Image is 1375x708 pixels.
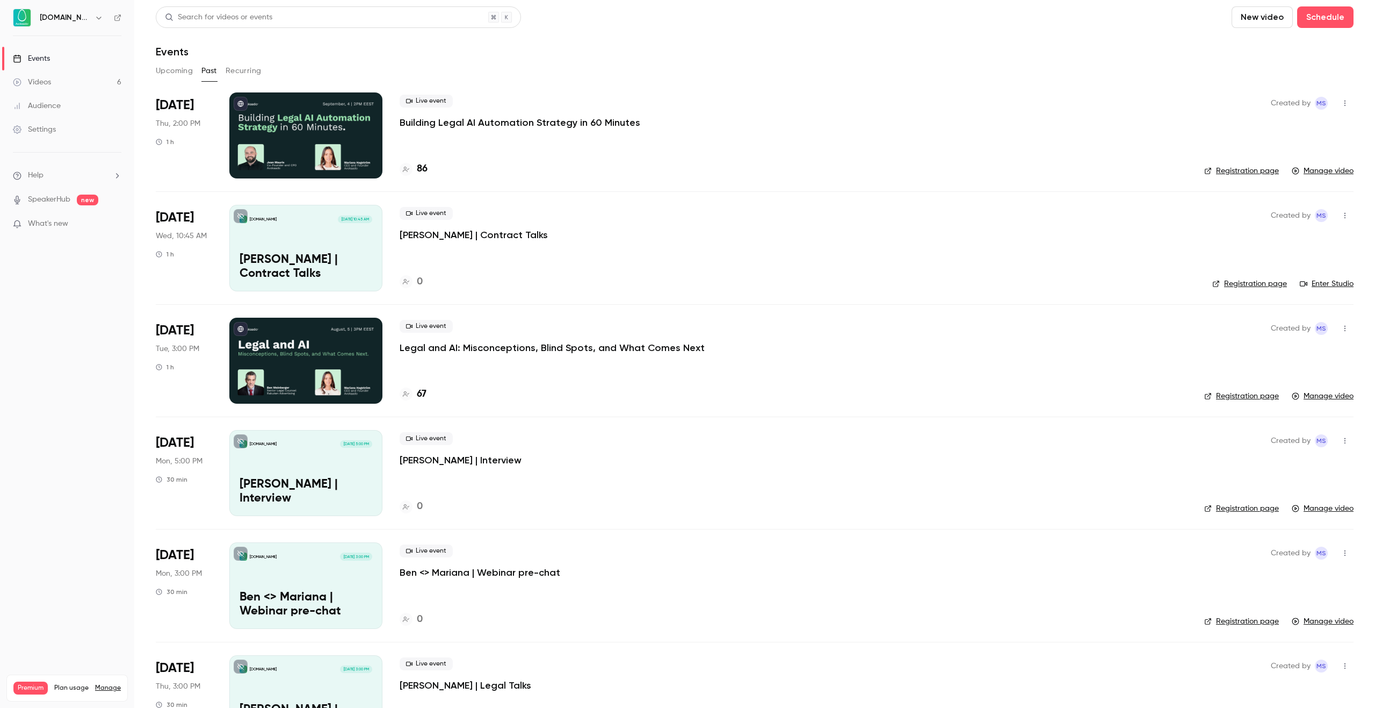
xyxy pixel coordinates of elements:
[165,12,272,23] div: Search for videos or events
[156,250,174,259] div: 1 h
[250,554,277,560] p: [DOMAIN_NAME]
[400,566,560,579] a: Ben <> Mariana | Webinar pre-chat
[1292,166,1354,176] a: Manage video
[417,275,423,289] h4: 0
[1300,278,1354,289] a: Enter Studio
[156,588,187,596] div: 30 min
[229,542,382,628] a: Ben <> Mariana | Webinar pre-chat[DOMAIN_NAME][DATE] 3:00 PMBen <> Mariana | Webinar pre-chat
[95,684,121,692] a: Manage
[400,545,453,557] span: Live event
[226,62,262,80] button: Recurring
[156,45,189,58] h1: Events
[417,612,423,627] h4: 0
[400,116,640,129] a: Building Legal AI Automation Strategy in 60 Minutes
[156,62,193,80] button: Upcoming
[1204,503,1279,514] a: Registration page
[1271,209,1311,222] span: Created by
[400,320,453,333] span: Live event
[1316,209,1326,222] span: MS
[1316,660,1326,673] span: MS
[417,499,423,514] h4: 0
[1316,547,1326,560] span: MS
[1292,391,1354,402] a: Manage video
[250,441,277,447] p: [DOMAIN_NAME]
[156,97,194,114] span: [DATE]
[400,228,548,241] a: [PERSON_NAME] | Contract Talks
[400,499,423,514] a: 0
[156,209,194,226] span: [DATE]
[229,430,382,516] a: Nate Kostelnik | Interview [DOMAIN_NAME][DATE] 5:00 PM[PERSON_NAME] | Interview
[13,124,56,135] div: Settings
[240,478,372,506] p: [PERSON_NAME] | Interview
[400,387,426,402] a: 67
[54,684,89,692] span: Plan usage
[156,456,202,467] span: Mon, 5:00 PM
[1315,434,1328,447] span: Marie Skachko
[13,170,121,181] li: help-dropdown-opener
[1315,547,1328,560] span: Marie Skachko
[240,591,372,619] p: Ben <> Mariana | Webinar pre-chat
[156,434,194,452] span: [DATE]
[108,219,121,229] iframe: Noticeable Trigger
[1316,97,1326,110] span: MS
[400,679,531,692] a: [PERSON_NAME] | Legal Talks
[400,341,705,354] a: Legal and AI: Misconceptions, Blind Spots, and What Comes Next
[156,363,174,371] div: 1 h
[156,475,187,484] div: 30 min
[250,667,277,672] p: [DOMAIN_NAME]
[340,666,372,673] span: [DATE] 3:00 PM
[400,612,423,627] a: 0
[400,657,453,670] span: Live event
[28,194,70,205] a: SpeakerHub
[1212,278,1287,289] a: Registration page
[1204,166,1279,176] a: Registration page
[1271,97,1311,110] span: Created by
[156,138,174,146] div: 1 h
[400,454,522,467] a: [PERSON_NAME] | Interview
[229,205,382,291] a: Tom | Contract Talks[DOMAIN_NAME][DATE] 10:45 AM[PERSON_NAME] | Contract Talks
[156,205,212,291] div: Sep 3 Wed, 10:45 AM (Europe/Kiev)
[340,553,372,560] span: [DATE] 3:00 PM
[240,253,372,281] p: [PERSON_NAME] | Contract Talks
[28,218,68,230] span: What's new
[156,322,194,339] span: [DATE]
[13,682,48,695] span: Premium
[13,101,61,111] div: Audience
[156,118,200,129] span: Thu, 2:00 PM
[1271,547,1311,560] span: Created by
[400,95,453,108] span: Live event
[156,318,212,404] div: Aug 5 Tue, 3:00 PM (Europe/Tallinn)
[156,568,202,579] span: Mon, 3:00 PM
[1315,209,1328,222] span: Marie Skachko
[400,432,453,445] span: Live event
[417,387,426,402] h4: 67
[1292,616,1354,627] a: Manage video
[1204,391,1279,402] a: Registration page
[1315,660,1328,673] span: Marie Skachko
[400,207,453,220] span: Live event
[1316,434,1326,447] span: MS
[1204,616,1279,627] a: Registration page
[156,92,212,178] div: Sep 4 Thu, 2:00 PM (Europe/Tallinn)
[156,547,194,564] span: [DATE]
[13,53,50,64] div: Events
[156,430,212,516] div: Aug 4 Mon, 5:00 PM (Europe/Tallinn)
[13,77,51,88] div: Videos
[1315,322,1328,335] span: Marie Skachko
[417,162,428,176] h4: 86
[400,275,423,289] a: 0
[77,195,98,205] span: new
[1297,6,1354,28] button: Schedule
[338,216,372,223] span: [DATE] 10:45 AM
[1232,6,1293,28] button: New video
[1271,434,1311,447] span: Created by
[201,62,217,80] button: Past
[156,681,200,692] span: Thu, 3:00 PM
[156,344,199,354] span: Tue, 3:00 PM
